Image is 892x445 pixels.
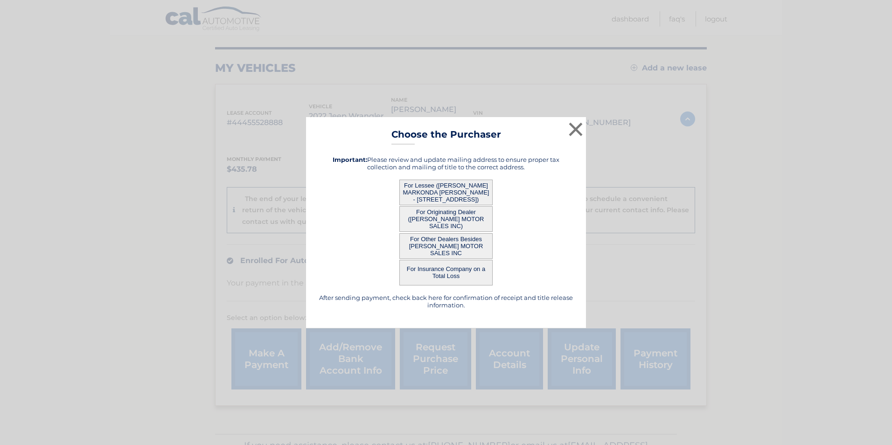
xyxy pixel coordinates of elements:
h3: Choose the Purchaser [391,129,501,145]
h5: Please review and update mailing address to ensure proper tax collection and mailing of title to ... [318,156,574,171]
button: For Insurance Company on a Total Loss [399,260,493,285]
button: × [566,120,585,139]
button: For Lessee ([PERSON_NAME] MARKONDA [PERSON_NAME] - [STREET_ADDRESS]) [399,180,493,205]
h5: After sending payment, check back here for confirmation of receipt and title release information. [318,294,574,309]
button: For Originating Dealer ([PERSON_NAME] MOTOR SALES INC) [399,206,493,232]
button: For Other Dealers Besides [PERSON_NAME] MOTOR SALES INC [399,233,493,259]
strong: Important: [333,156,367,163]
